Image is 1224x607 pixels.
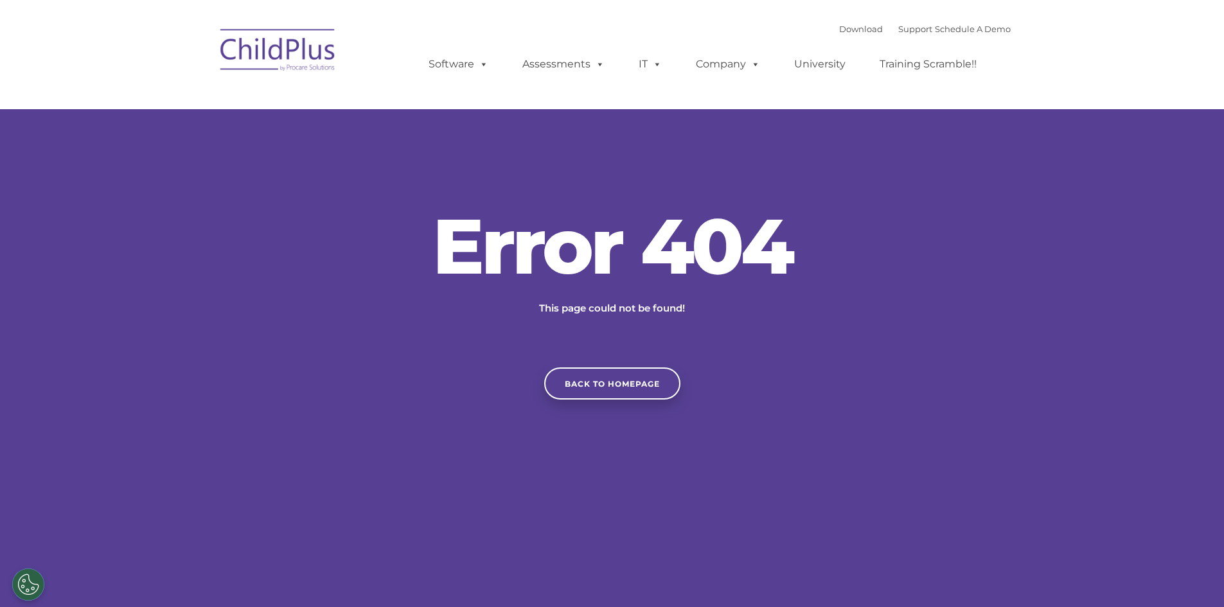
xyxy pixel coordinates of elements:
a: Support [898,24,932,34]
font: | [839,24,1011,34]
img: ChildPlus by Procare Solutions [214,20,342,84]
p: This page could not be found! [477,301,747,316]
a: Back to homepage [544,367,680,400]
a: Software [416,51,501,77]
h2: Error 404 [420,207,805,285]
a: IT [626,51,675,77]
a: Schedule A Demo [935,24,1011,34]
button: Cookies Settings [12,568,44,601]
a: University [781,51,858,77]
a: Company [683,51,773,77]
a: Training Scramble!! [867,51,989,77]
a: Download [839,24,883,34]
a: Assessments [510,51,617,77]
